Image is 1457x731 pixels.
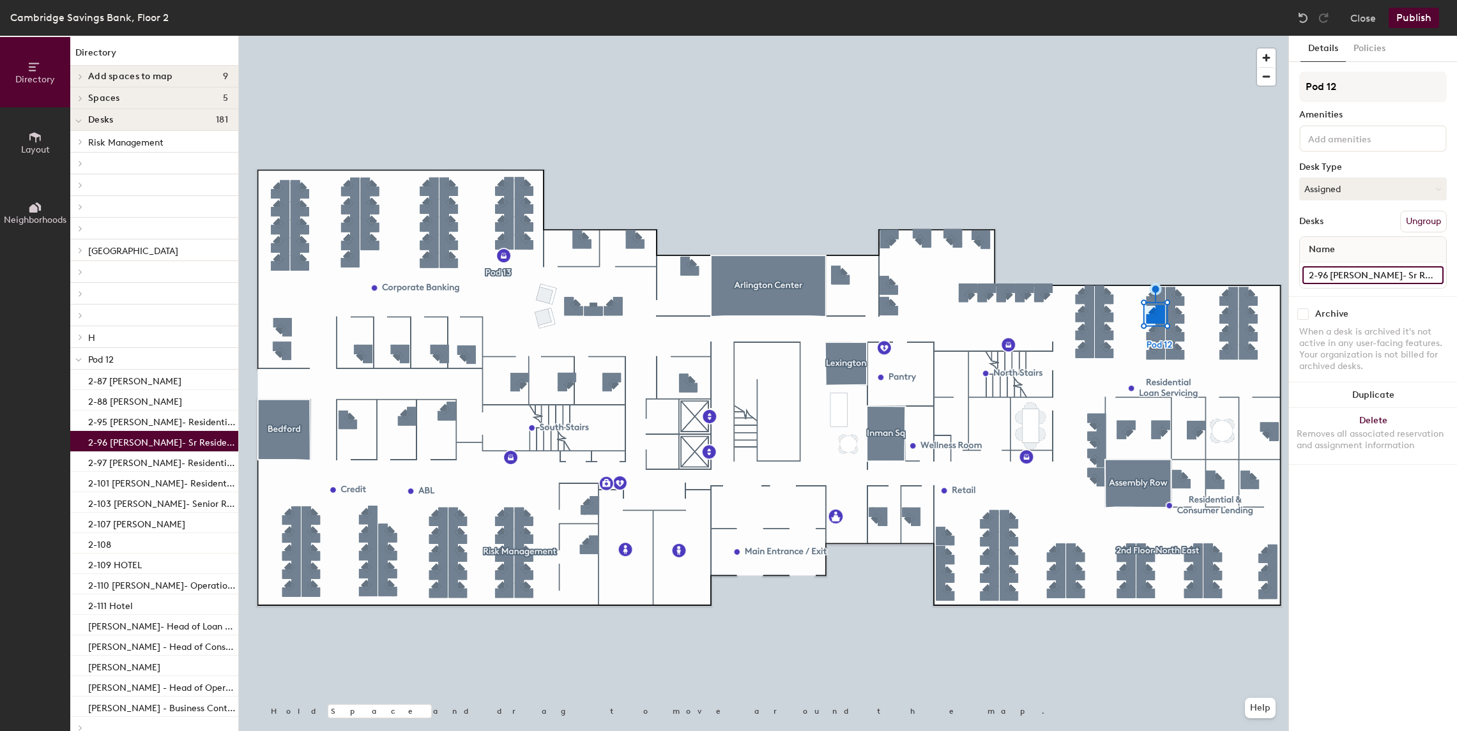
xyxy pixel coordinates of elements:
span: [GEOGRAPHIC_DATA] [88,246,178,257]
p: 2-97 [PERSON_NAME]- Residential Loan Servicing Specialist [88,454,236,469]
span: Risk Management [88,137,164,148]
img: Undo [1297,11,1309,24]
p: 2-96 [PERSON_NAME]- Sr Residential Loan Servicing Administrator [88,433,236,448]
p: [PERSON_NAME] [88,658,160,673]
button: Assigned [1299,177,1447,200]
p: 2-109 HOTEL [88,556,142,571]
span: Pod 12 [88,354,114,365]
img: Redo [1317,11,1330,24]
p: 2-108 [88,536,111,550]
button: Duplicate [1289,382,1457,408]
p: 2-87 [PERSON_NAME] [88,372,181,387]
div: Amenities [1299,110,1447,120]
p: 2-107 [PERSON_NAME] [88,515,185,530]
span: 181 [216,115,228,125]
p: [PERSON_NAME] - Head of Operations and Service [88,679,236,693]
span: Neighborhoods [4,215,66,225]
div: Removes all associated reservation and assignment information [1297,428,1449,451]
p: 2-88 [PERSON_NAME] [88,393,182,407]
span: Directory [15,74,55,85]
span: H [88,333,95,343]
h1: Directory [70,46,238,66]
input: Unnamed desk [1302,266,1444,284]
input: Add amenities [1306,130,1421,146]
button: Ungroup [1400,211,1447,232]
p: 2-110 [PERSON_NAME]- Operations Business Manager [88,577,236,591]
button: Policies [1346,36,1393,62]
button: Close [1350,8,1376,28]
div: When a desk is archived it's not active in any user-facing features. Your organization is not bil... [1299,326,1447,372]
span: Layout [21,144,50,155]
span: Add spaces to map [88,72,173,82]
div: Desks [1299,216,1324,227]
p: 2-101 [PERSON_NAME]- Residential Loan Servicing Specialist [88,474,236,489]
p: [PERSON_NAME]- Head of Loan Servicing [88,617,236,632]
p: [PERSON_NAME] - Business Control & Risk Mgmt Officer [88,699,236,714]
span: Name [1302,238,1341,261]
button: DeleteRemoves all associated reservation and assignment information [1289,408,1457,464]
div: Cambridge Savings Bank, Floor 2 [10,10,169,26]
button: Publish [1389,8,1439,28]
button: Help [1245,698,1276,718]
button: Details [1301,36,1346,62]
div: Desk Type [1299,162,1447,172]
div: Archive [1315,309,1348,319]
p: 2-95 [PERSON_NAME]- Residential Loan Servicing Specialist [88,413,236,428]
span: Spaces [88,93,120,103]
p: 2-103 [PERSON_NAME]- Senior Residential Post Closing Specialist [88,495,236,509]
span: Desks [88,115,113,125]
span: 5 [223,93,228,103]
p: [PERSON_NAME] - Head of Consumer and Small Business Banking [88,638,236,652]
span: 9 [223,72,228,82]
p: 2-111 Hotel [88,597,133,612]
